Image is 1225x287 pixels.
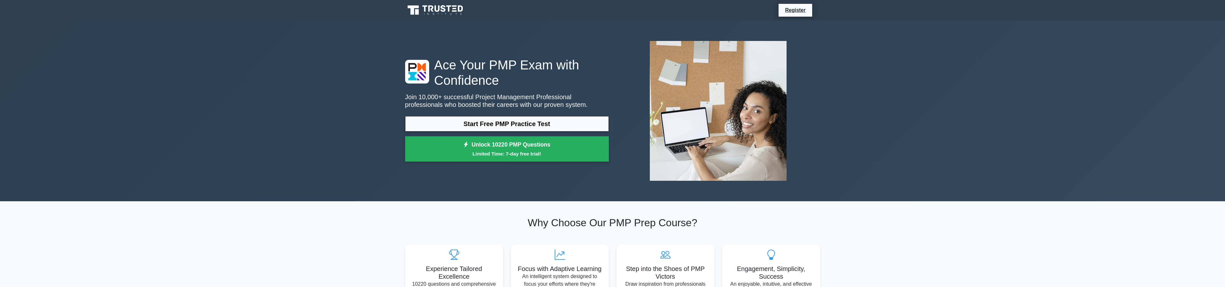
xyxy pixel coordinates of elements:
h2: Why Choose Our PMP Prep Course? [405,217,820,229]
a: Unlock 10220 PMP QuestionsLimited Time: 7-day free trial! [405,136,609,162]
h5: Experience Tailored Excellence [410,265,498,280]
h5: Focus with Adaptive Learning [516,265,604,273]
a: Register [781,6,809,14]
p: Join 10,000+ successful Project Management Professional professionals who boosted their careers w... [405,93,609,108]
h1: Ace Your PMP Exam with Confidence [405,57,609,88]
h5: Engagement, Simplicity, Success [727,265,815,280]
a: Start Free PMP Practice Test [405,116,609,132]
small: Limited Time: 7-day free trial! [413,150,601,157]
h5: Step into the Shoes of PMP Victors [622,265,709,280]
